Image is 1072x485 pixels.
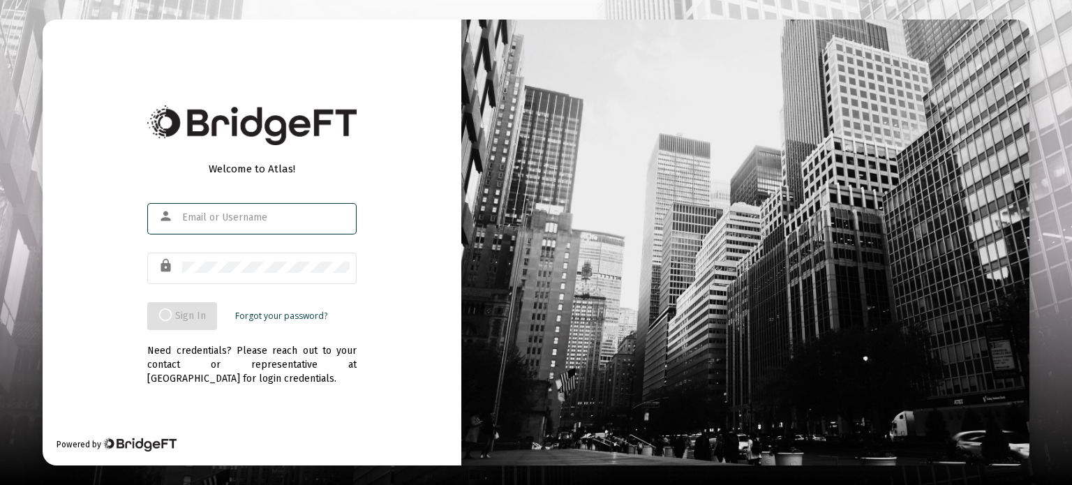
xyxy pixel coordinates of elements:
[158,208,175,225] mat-icon: person
[158,258,175,274] mat-icon: lock
[103,438,176,452] img: Bridge Financial Technology Logo
[147,105,357,145] img: Bridge Financial Technology Logo
[57,438,176,452] div: Powered by
[235,309,327,323] a: Forgot your password?
[158,310,206,322] span: Sign In
[182,212,350,223] input: Email or Username
[147,330,357,386] div: Need credentials? Please reach out to your contact or representative at [GEOGRAPHIC_DATA] for log...
[147,302,217,330] button: Sign In
[147,162,357,176] div: Welcome to Atlas!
